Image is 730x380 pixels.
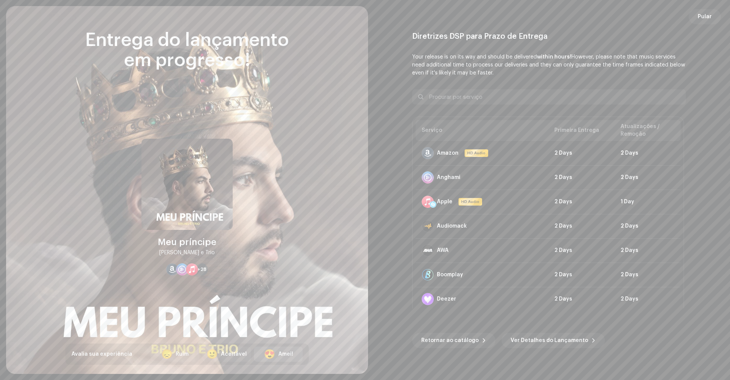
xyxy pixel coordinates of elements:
div: Entrega do lançamento em progresso! [65,30,309,71]
span: Retornar ao catálogo [421,333,479,348]
div: Apple [437,199,452,205]
th: Serviço [416,120,548,141]
td: 1 Day [614,190,681,214]
span: Avalia sua experiência [71,351,132,357]
td: 2 Days [548,214,614,238]
div: Boomplay [437,272,463,278]
button: Ver Detalhes do Lançamento [501,333,605,348]
td: 2 Days [614,141,681,165]
b: within hours! [537,54,571,60]
img: 04978e51-f805-4e81-863f-cebaf0ee9e8f [141,139,233,230]
div: Anghami [437,174,460,180]
div: 😞 [161,350,173,359]
button: Pular [689,9,721,24]
div: Amazon [437,150,459,156]
p: Your release is on its way and should be delivered However, please note that music services need ... [412,53,686,77]
td: 2 Days [548,141,614,165]
div: Aceitável [221,350,247,358]
td: 2 Days [614,263,681,287]
div: Diretrizes DSP para Prazo de Entrega [412,32,686,41]
input: Procurar por serviço [412,89,686,104]
td: 2 Days [548,287,614,311]
div: Meu príncipe [158,236,216,248]
div: 😍 [264,350,275,359]
button: Retornar ao catálogo [412,333,495,348]
span: HD Audio [465,150,487,156]
td: 2 Days [548,263,614,287]
td: 2 Days [548,165,614,190]
span: Ver Detalhes do Lançamento [511,333,588,348]
div: Audiomack [437,223,467,229]
div: Deezer [437,296,456,302]
span: Pular [698,9,712,24]
div: Ruim [176,350,189,358]
th: Primeira Entrega [548,120,614,141]
td: 2 Days [614,165,681,190]
div: 🙂 [206,350,218,359]
th: Atualizações / Remoção [614,120,681,141]
td: 2 Days [614,238,681,263]
td: 2 Days [548,238,614,263]
div: AWA [437,247,449,253]
td: 2 Days [614,214,681,238]
span: +28 [197,266,206,272]
td: 2 Days [614,287,681,311]
td: 2 Days [548,190,614,214]
div: [PERSON_NAME] e Trio [159,248,215,257]
div: Amei! [278,350,293,358]
span: HD Audio [459,199,481,205]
